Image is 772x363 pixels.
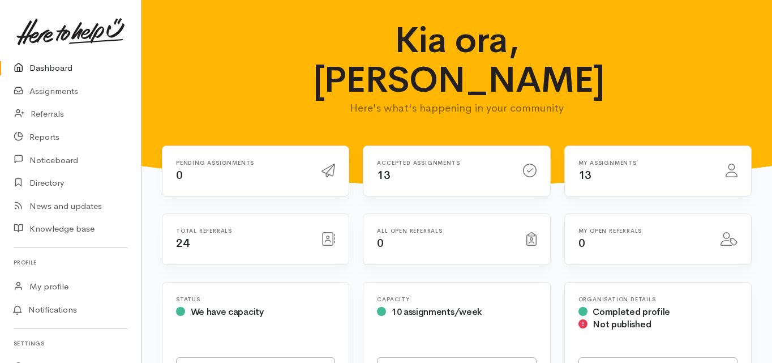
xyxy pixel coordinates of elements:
[176,236,189,250] span: 24
[14,255,127,270] h6: Profile
[593,306,670,318] span: Completed profile
[176,228,308,234] h6: Total referrals
[578,228,707,234] h6: My open referrals
[313,20,601,100] h1: Kia ora, [PERSON_NAME]
[377,296,536,302] h6: Capacity
[176,160,308,166] h6: Pending assignments
[176,296,335,302] h6: Status
[578,160,712,166] h6: My assignments
[593,318,651,330] span: Not published
[377,236,384,250] span: 0
[14,336,127,351] h6: Settings
[377,160,509,166] h6: Accepted assignments
[176,168,183,182] span: 0
[578,236,585,250] span: 0
[377,168,390,182] span: 13
[377,228,512,234] h6: All open referrals
[578,296,737,302] h6: Organisation Details
[392,306,482,318] span: 10 assignments/week
[578,168,591,182] span: 13
[313,100,601,116] p: Here's what's happening in your community
[191,306,264,318] span: We have capacity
